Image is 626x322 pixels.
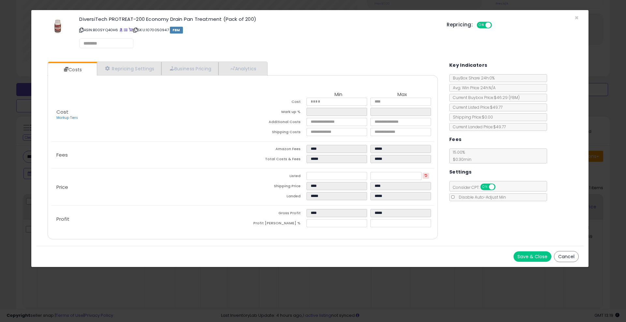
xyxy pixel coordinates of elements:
[56,115,78,120] a: Markup Tiers
[450,95,520,100] span: Current Buybox Price:
[119,27,123,33] a: BuyBox page
[491,22,501,28] span: OFF
[243,209,306,219] td: Gross Profit
[218,62,267,75] a: Analytics
[450,149,471,162] span: 15.00 %
[243,182,306,192] td: Shipping Price
[51,217,243,222] p: Profit
[243,118,306,128] td: Additional Costs
[449,168,471,176] h5: Settings
[450,114,493,120] span: Shipping Price: $0.00
[449,135,462,144] h5: Fees
[509,95,520,100] span: ( FBM )
[243,145,306,155] td: Amazon Fees
[450,157,471,162] span: $0.30 min
[161,62,218,75] a: Business Pricing
[450,105,502,110] span: Current Listed Price: $49.77
[124,27,127,33] a: All offer listings
[450,85,496,91] span: Avg. Win Price 24h: N/A
[97,62,161,75] a: Repricing Settings
[450,75,495,81] span: BuyBox Share 24h: 0%
[494,184,505,190] span: OFF
[554,251,579,262] button: Cancel
[449,61,487,69] h5: Key Indicators
[243,108,306,118] td: Mark up %
[450,124,506,130] span: Current Landed Price: $49.77
[243,172,306,182] td: Listed
[450,185,504,190] span: Consider CPT:
[494,95,520,100] span: $46.29
[51,109,243,120] p: Cost
[447,22,473,27] h5: Repricing:
[79,17,437,21] h3: DiversiTech PROTREAT-200 Economy Drain Pan Treatment (Pack of 200)
[243,98,306,108] td: Cost
[477,22,485,28] span: ON
[455,194,506,200] span: Disable Auto-Adjust Min
[243,219,306,229] td: Profit [PERSON_NAME] %
[48,63,96,76] a: Costs
[129,27,132,33] a: Your listing only
[514,251,551,262] button: Save & Close
[51,152,243,158] p: Fees
[370,92,434,98] th: Max
[243,128,306,138] td: Shipping Costs
[306,92,370,98] th: Min
[170,27,183,34] span: FBM
[574,13,579,22] span: ×
[51,185,243,190] p: Price
[481,184,489,190] span: ON
[79,25,437,35] p: ASIN: B00SYQ40H6 | SKU: 1070050947
[48,17,67,36] img: 416ahcAnbuL._SL60_.jpg
[243,155,306,165] td: Total Costs & Fees
[243,192,306,202] td: Landed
